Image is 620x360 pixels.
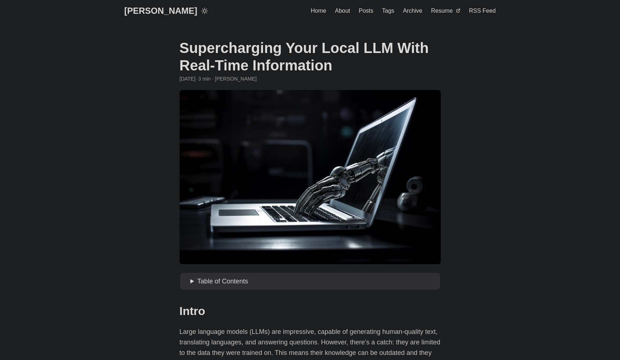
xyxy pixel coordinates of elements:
[382,8,394,14] span: Tags
[403,8,422,14] span: Archive
[190,276,437,287] summary: Table of Contents
[180,75,441,83] div: · 3 min · [PERSON_NAME]
[311,8,327,14] span: Home
[180,39,441,74] h1: Supercharging Your Local LLM With Real-Time Information
[180,304,441,318] h2: Intro
[180,75,196,83] span: 2024-07-15 01:01:06 -0400 -0400
[469,8,496,14] span: RSS Feed
[359,8,373,14] span: Posts
[197,278,248,285] span: Table of Contents
[431,8,453,14] span: Resume
[335,8,350,14] span: About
